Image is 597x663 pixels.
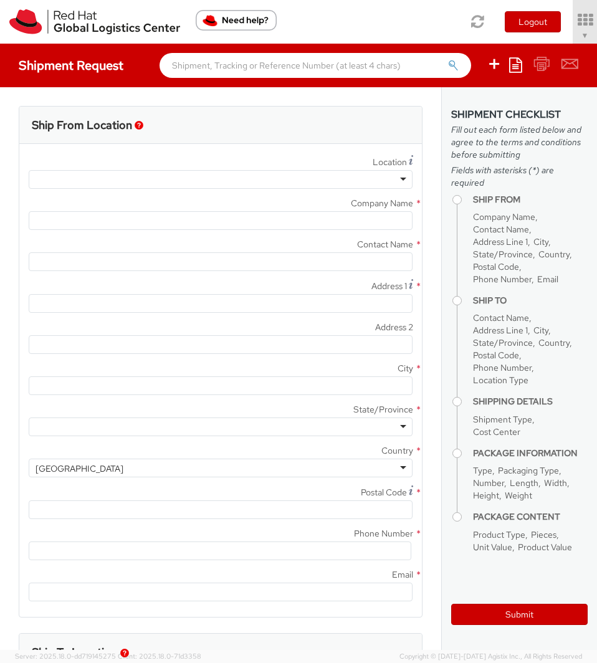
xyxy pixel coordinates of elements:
[381,445,413,456] span: Country
[351,198,413,209] span: Company Name
[473,274,532,285] span: Phone Number
[118,652,201,661] span: Client: 2025.18.0-71d3358
[473,261,519,272] span: Postal Code
[354,528,413,539] span: Phone Number
[32,646,117,659] h3: Ship To Location
[373,156,407,168] span: Location
[473,337,533,348] span: State/Province
[473,195,588,204] h4: Ship From
[473,477,504,489] span: Number
[533,236,548,247] span: City
[398,363,413,374] span: City
[498,465,559,476] span: Packaging Type
[473,541,512,553] span: Unit Value
[505,11,561,32] button: Logout
[473,529,525,540] span: Product Type
[510,477,538,489] span: Length
[9,9,180,34] img: rh-logistics-00dfa346123c4ec078e1.svg
[581,31,589,41] span: ▼
[473,224,529,235] span: Contact Name
[15,652,116,661] span: Server: 2025.18.0-dd719145275
[19,59,123,72] h4: Shipment Request
[451,109,588,120] h3: Shipment Checklist
[473,449,588,458] h4: Package Information
[533,325,548,336] span: City
[473,426,520,437] span: Cost Center
[399,652,582,662] span: Copyright © [DATE]-[DATE] Agistix Inc., All Rights Reserved
[538,337,570,348] span: Country
[473,512,588,522] h4: Package Content
[473,414,532,425] span: Shipment Type
[473,296,588,305] h4: Ship To
[518,541,572,553] span: Product Value
[36,462,123,475] div: [GEOGRAPHIC_DATA]
[196,10,277,31] button: Need help?
[505,490,532,501] span: Weight
[160,53,471,78] input: Shipment, Tracking or Reference Number (at least 4 chars)
[531,529,556,540] span: Pieces
[451,123,588,161] span: Fill out each form listed below and agree to the terms and conditions before submitting
[357,239,413,250] span: Contact Name
[473,312,529,323] span: Contact Name
[473,325,528,336] span: Address Line 1
[473,362,532,373] span: Phone Number
[451,164,588,189] span: Fields with asterisks (*) are required
[392,569,413,580] span: Email
[375,322,413,333] span: Address 2
[451,604,588,625] button: Submit
[473,374,528,386] span: Location Type
[473,236,528,247] span: Address Line 1
[353,404,413,415] span: State/Province
[473,350,519,361] span: Postal Code
[371,280,407,292] span: Address 1
[537,274,558,285] span: Email
[544,477,567,489] span: Width
[361,487,407,498] span: Postal Code
[32,119,132,131] h3: Ship From Location
[473,211,535,222] span: Company Name
[473,397,588,406] h4: Shipping Details
[538,249,570,260] span: Country
[473,249,533,260] span: State/Province
[473,490,499,501] span: Height
[473,465,492,476] span: Type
